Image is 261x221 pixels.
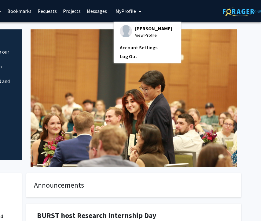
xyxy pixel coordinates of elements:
img: ForagerOne Logo [223,7,261,16]
img: Profile Picture [120,25,132,37]
span: My Profile [116,8,136,14]
span: [PERSON_NAME] [135,25,172,32]
a: Projects [60,0,84,22]
a: Requests [35,0,60,22]
a: Messages [84,0,110,22]
img: Cover Image [31,29,237,167]
span: View Profile [135,32,172,39]
h4: Announcements [34,181,233,190]
h1: BURST host Research Internship Day [37,211,230,220]
iframe: Chat [5,193,26,216]
a: Account Settings [120,44,175,51]
a: Bookmarks [4,0,35,22]
a: Log Out [120,53,175,60]
div: Profile Picture[PERSON_NAME]View Profile [120,25,172,39]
